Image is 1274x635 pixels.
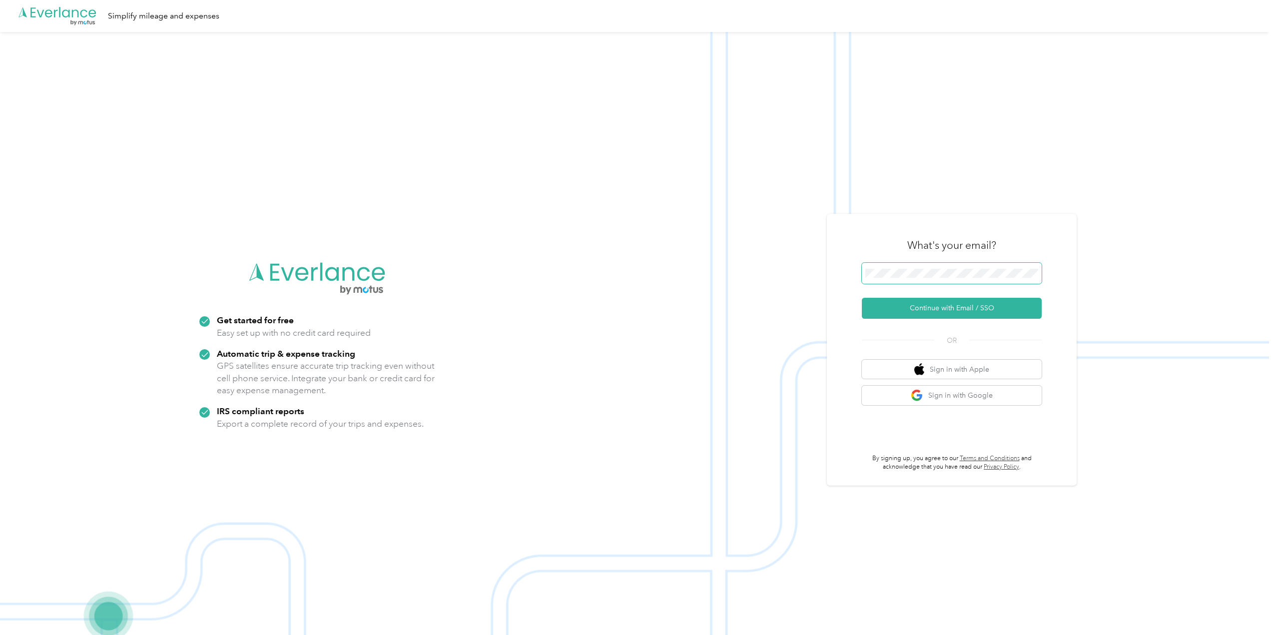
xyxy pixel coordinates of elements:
[914,363,924,376] img: apple logo
[862,454,1042,472] p: By signing up, you agree to our and acknowledge that you have read our .
[217,315,294,325] strong: Get started for free
[862,386,1042,405] button: google logoSign in with Google
[217,327,371,339] p: Easy set up with no credit card required
[984,463,1019,471] a: Privacy Policy
[217,418,424,430] p: Export a complete record of your trips and expenses.
[862,298,1042,319] button: Continue with Email / SSO
[217,348,355,359] strong: Automatic trip & expense tracking
[911,389,923,402] img: google logo
[862,360,1042,379] button: apple logoSign in with Apple
[934,335,969,346] span: OR
[217,360,435,397] p: GPS satellites ensure accurate trip tracking even without cell phone service. Integrate your bank...
[960,455,1020,462] a: Terms and Conditions
[907,238,996,252] h3: What's your email?
[217,406,304,416] strong: IRS compliant reports
[108,10,219,22] div: Simplify mileage and expenses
